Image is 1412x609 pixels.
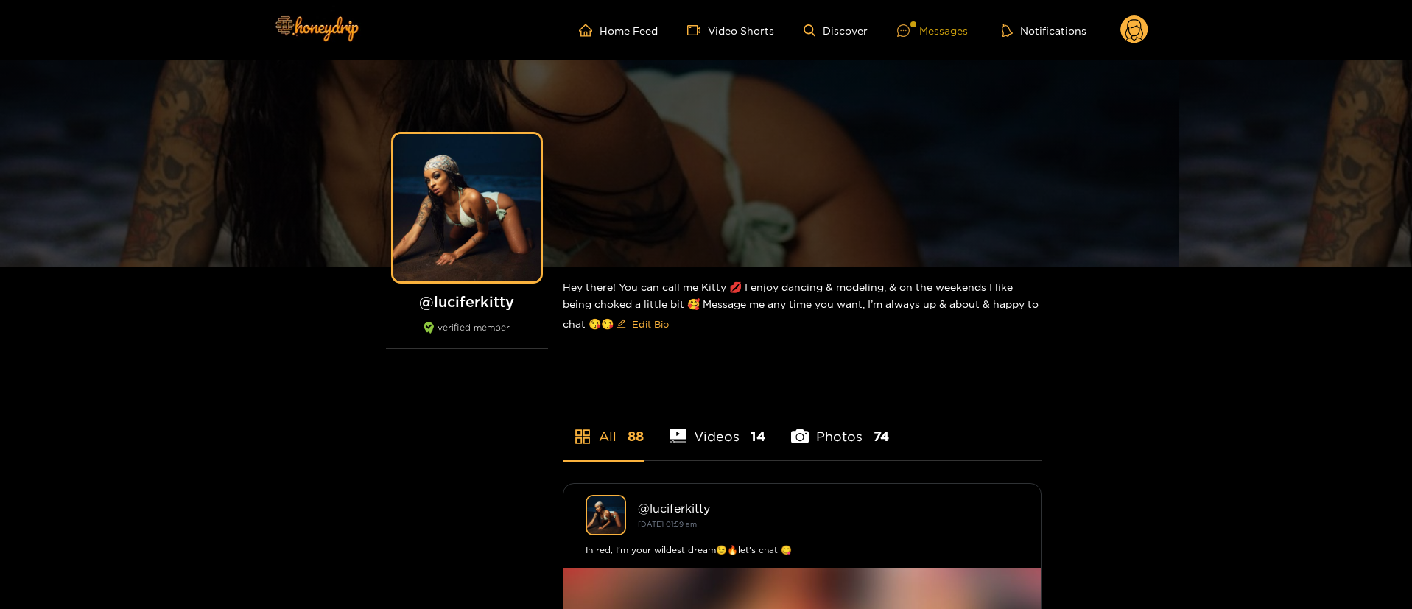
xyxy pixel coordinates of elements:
[586,543,1019,557] div: In red, I’m your wildest dream😉🔥let's chat 😋
[586,495,626,535] img: luciferkitty
[687,24,774,37] a: Video Shorts
[997,23,1091,38] button: Notifications
[617,319,626,330] span: edit
[579,24,658,37] a: Home Feed
[614,312,672,336] button: editEdit Bio
[632,317,669,331] span: Edit Bio
[638,501,1019,515] div: @ luciferkitty
[563,267,1042,348] div: Hey there! You can call me Kitty 💋 I enjoy dancing & modeling, & on the weekends I like being cho...
[386,292,548,311] h1: @ luciferkitty
[791,394,889,460] li: Photos
[579,24,600,37] span: home
[804,24,868,37] a: Discover
[687,24,708,37] span: video-camera
[574,428,591,446] span: appstore
[897,22,968,39] div: Messages
[628,427,644,446] span: 88
[874,427,889,446] span: 74
[670,394,766,460] li: Videos
[386,322,548,349] div: verified member
[751,427,765,446] span: 14
[638,520,697,528] small: [DATE] 01:59 am
[563,394,644,460] li: All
